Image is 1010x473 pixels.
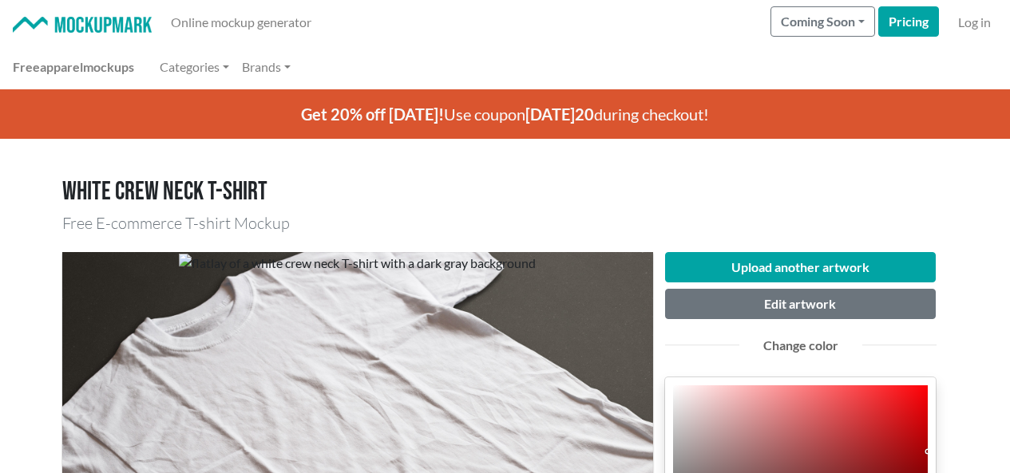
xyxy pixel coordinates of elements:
a: Online mockup generator [164,6,318,38]
a: Log in [952,6,997,38]
span: apparel [40,59,83,74]
h3: Free E-commerce T-shirt Mockup [62,214,949,233]
button: Edit artwork [665,289,937,319]
a: Categories [153,51,236,83]
h1: White crew neck T-shirt [62,177,949,207]
button: Coming Soon [770,6,875,37]
span: Get 20% off [DATE]! [301,104,444,124]
a: Freeapparelmockups [6,51,141,83]
a: Brands [236,51,297,83]
img: Mockup Mark [13,17,152,34]
p: Use coupon during checkout! [62,89,949,139]
a: Pricing [878,6,939,37]
button: Upload another artwork [665,252,937,282]
div: Change color [751,336,850,355]
span: [DATE]20 [525,104,594,124]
